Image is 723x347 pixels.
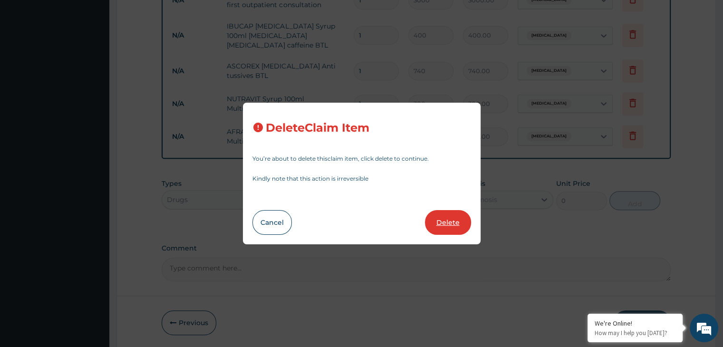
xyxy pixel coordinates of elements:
[156,5,179,28] div: Minimize live chat window
[595,319,675,328] div: We're Online!
[55,110,131,206] span: We're online!
[252,210,292,235] button: Cancel
[18,48,39,71] img: d_794563401_company_1708531726252_794563401
[252,176,471,182] p: Kindly note that this action is irreversible
[266,122,369,135] h3: Delete Claim Item
[425,210,471,235] button: Delete
[5,240,181,273] textarea: Type your message and hit 'Enter'
[252,156,471,162] p: You’re about to delete this claim item , click delete to continue.
[49,53,160,66] div: Chat with us now
[595,329,675,337] p: How may I help you today?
